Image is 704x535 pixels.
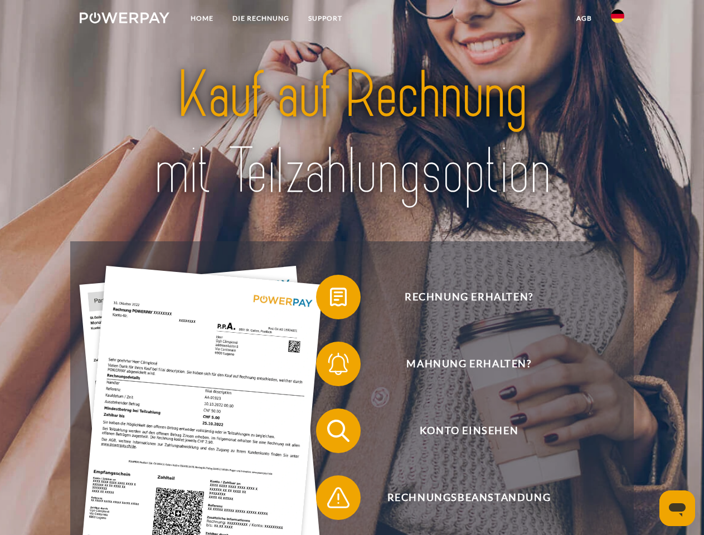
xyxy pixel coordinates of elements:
img: logo-powerpay-white.svg [80,12,169,23]
button: Mahnung erhalten? [316,342,606,386]
img: qb_warning.svg [324,484,352,512]
span: Konto einsehen [332,408,605,453]
button: Rechnungsbeanstandung [316,475,606,520]
img: qb_search.svg [324,417,352,445]
img: title-powerpay_de.svg [106,53,598,213]
button: Konto einsehen [316,408,606,453]
img: qb_bill.svg [324,283,352,311]
span: Rechnungsbeanstandung [332,475,605,520]
button: Rechnung erhalten? [316,275,606,319]
a: agb [567,8,601,28]
span: Mahnung erhalten? [332,342,605,386]
a: DIE RECHNUNG [223,8,299,28]
a: SUPPORT [299,8,352,28]
img: qb_bell.svg [324,350,352,378]
span: Rechnung erhalten? [332,275,605,319]
iframe: Schaltfläche zum Öffnen des Messaging-Fensters [659,490,695,526]
img: de [611,9,624,23]
a: Home [181,8,223,28]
